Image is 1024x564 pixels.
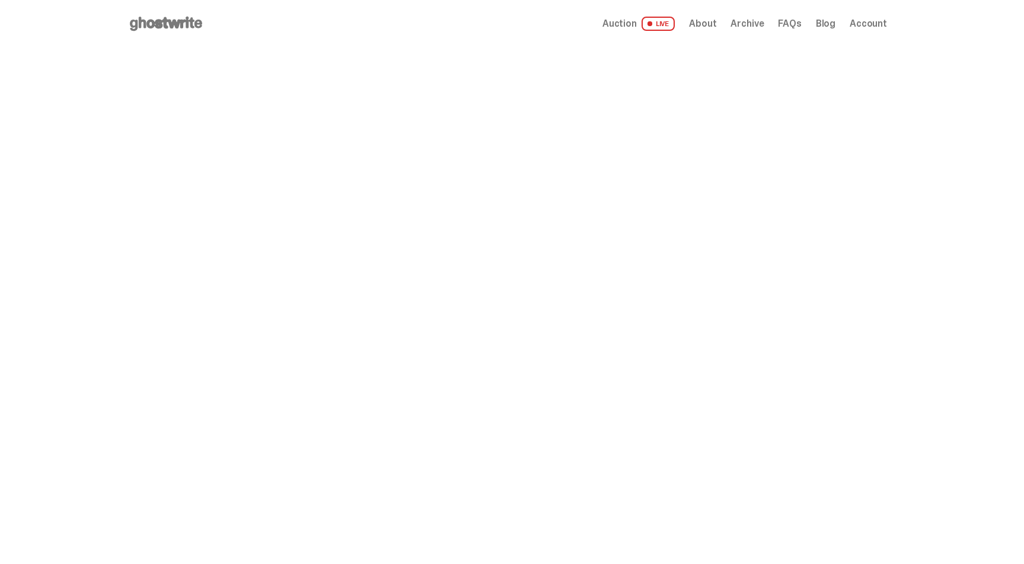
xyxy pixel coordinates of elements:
span: Auction [602,19,637,28]
a: Archive [730,19,764,28]
a: Account [850,19,887,28]
a: Blog [816,19,835,28]
a: FAQs [778,19,801,28]
span: LIVE [642,17,675,31]
a: Auction LIVE [602,17,675,31]
a: About [689,19,716,28]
